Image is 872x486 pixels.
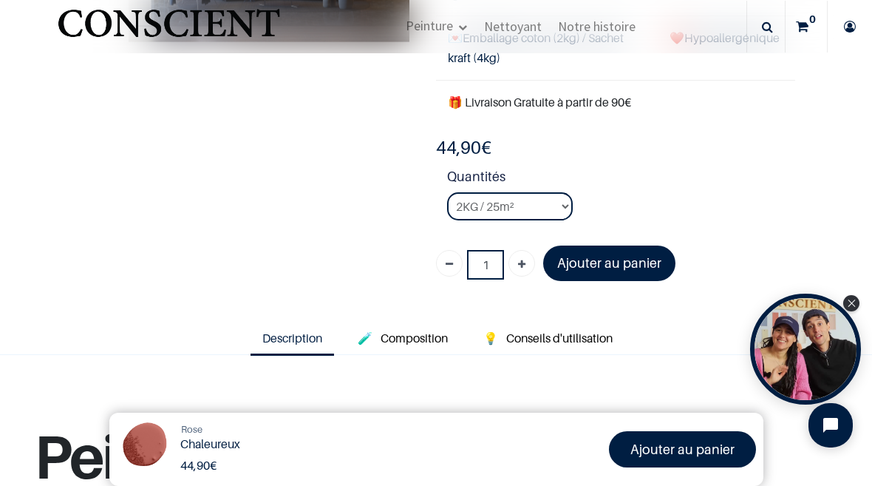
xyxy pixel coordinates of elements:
span: Logo of Conscient [55,1,283,59]
span: Composition [381,331,448,345]
span: 💡 [483,331,498,345]
b: € [436,137,491,158]
div: Tolstoy bubble widget [750,294,861,405]
font: Ajouter au panier [630,442,735,457]
font: 🎁 Livraison Gratuite à partir de 90€ [448,95,631,109]
span: Description [262,331,322,345]
a: Rose [181,422,202,437]
span: Notre histoire [558,18,636,35]
span: Peinture [406,17,453,34]
img: Product Image [117,420,172,476]
a: 0 [786,1,827,53]
b: € [180,458,217,473]
div: Open Tolstoy widget [750,294,861,405]
div: Open Tolstoy [750,294,861,405]
img: Conscient [55,1,283,59]
sup: 0 [805,12,820,27]
span: Nettoyant [484,18,542,35]
iframe: Tidio Chat [796,391,865,460]
span: Conseils d'utilisation [506,331,613,345]
span: 🧪 [358,331,372,345]
a: Ajouter au panier [609,431,756,468]
div: Close Tolstoy widget [843,295,859,311]
h1: Chaleureux [180,437,445,451]
span: 44,90 [436,137,481,158]
a: Ajouter au panier [543,246,675,282]
span: 44,90 [180,458,210,473]
span: Rose [181,423,202,435]
strong: Quantités [447,166,795,192]
a: Logo of Conscient [55,1,283,53]
a: Supprimer [436,250,463,277]
a: Ajouter [508,250,535,277]
font: Ajouter au panier [557,255,661,271]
